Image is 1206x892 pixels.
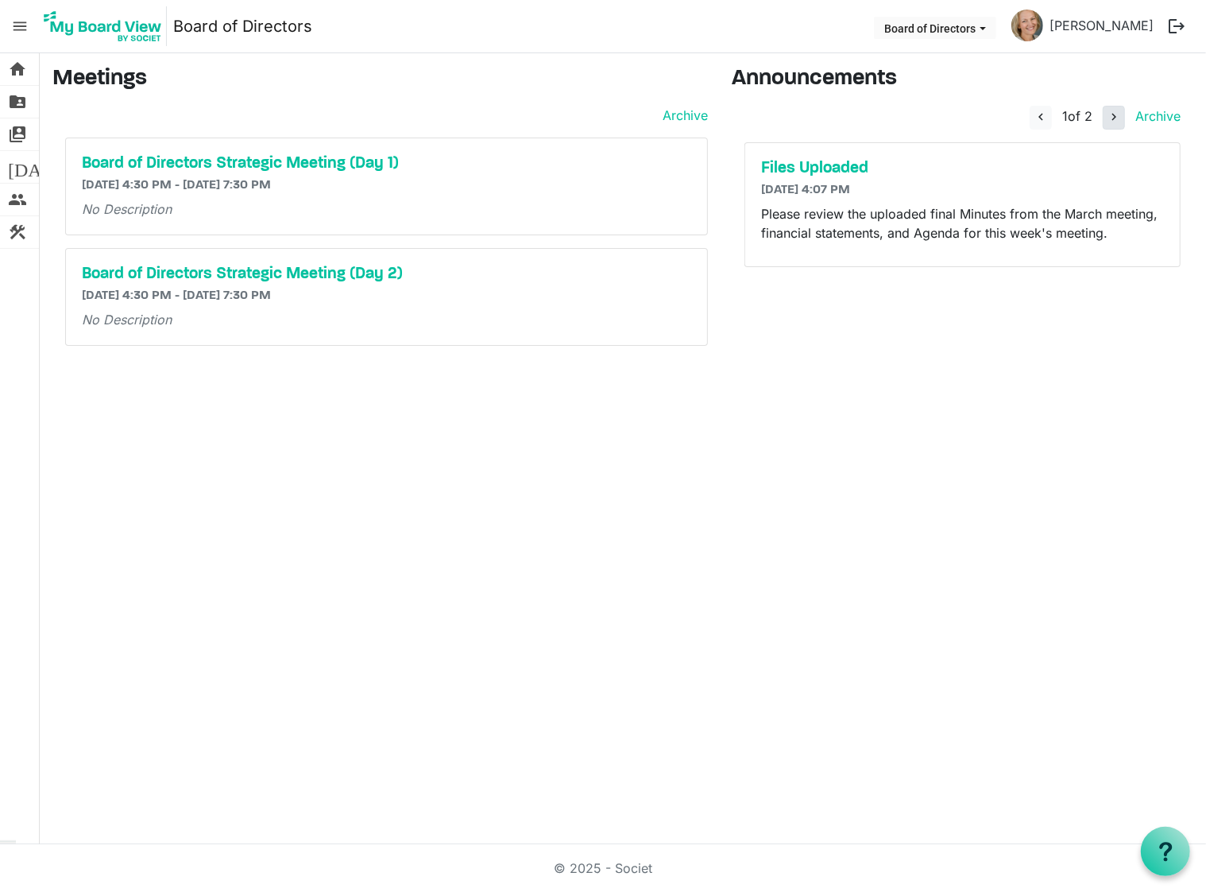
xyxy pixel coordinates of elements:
[1103,106,1125,130] button: navigate_next
[52,66,708,93] h3: Meetings
[1034,110,1048,124] span: navigate_before
[8,151,69,183] span: [DATE]
[732,66,1193,93] h3: Announcements
[1062,108,1092,124] span: of 2
[761,159,1164,178] a: Files Uploaded
[82,178,691,193] h6: [DATE] 4:30 PM - [DATE] 7:30 PM
[82,289,691,304] h6: [DATE] 4:30 PM - [DATE] 7:30 PM
[82,154,691,173] a: Board of Directors Strategic Meeting (Day 1)
[1062,108,1068,124] span: 1
[39,6,167,46] img: My Board View Logo
[874,17,996,39] button: Board of Directors dropdownbutton
[554,860,652,876] a: © 2025 - Societ
[1030,106,1052,130] button: navigate_before
[1011,10,1043,41] img: MrdfvEaX0q9_Q39n5ZRc2U0fWUnZOhzmL3BWSnSnh_8sDvUf5E4N0dgoahlv0_aGPKbEk6wxSiXvgrV0S65BXQ_thumb.png
[8,216,27,248] span: construction
[761,204,1164,242] p: Please review the uploaded final Minutes from the March meeting, financial statements, and Agenda...
[1160,10,1193,43] button: logout
[1129,108,1181,124] a: Archive
[5,11,35,41] span: menu
[173,10,312,42] a: Board of Directors
[1043,10,1160,41] a: [PERSON_NAME]
[8,184,27,215] span: people
[8,118,27,150] span: switch_account
[82,310,691,329] p: No Description
[8,86,27,118] span: folder_shared
[656,106,708,125] a: Archive
[39,6,173,46] a: My Board View Logo
[8,53,27,85] span: home
[1107,110,1121,124] span: navigate_next
[761,184,850,196] span: [DATE] 4:07 PM
[82,265,691,284] a: Board of Directors Strategic Meeting (Day 2)
[82,200,691,219] p: No Description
